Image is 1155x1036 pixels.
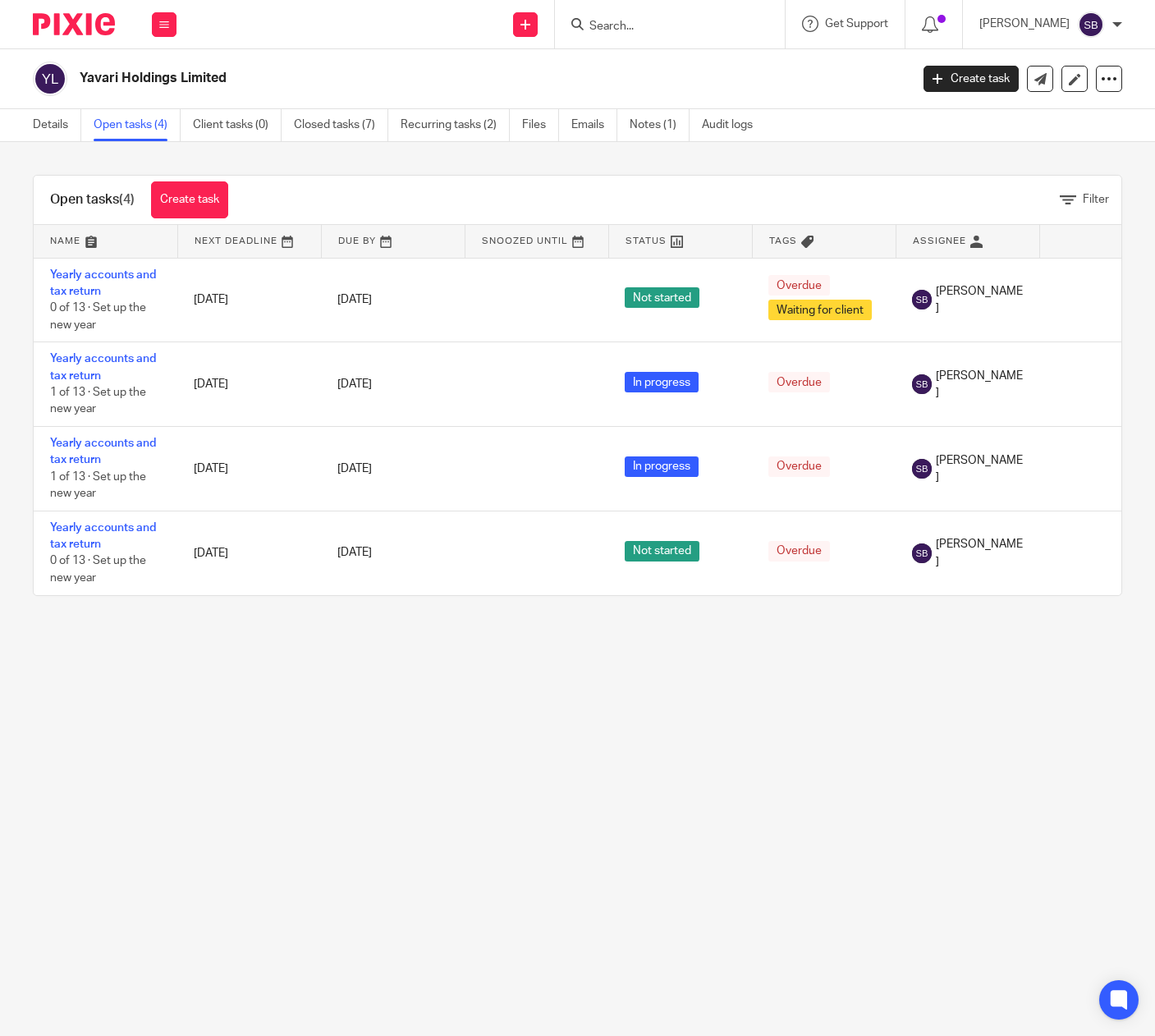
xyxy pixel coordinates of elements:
img: svg%3E [912,374,932,394]
a: Closed tasks (7) [294,109,388,141]
h1: Open tasks [50,191,135,209]
span: Overdue [768,275,830,296]
a: Yearly accounts and tax return [50,438,156,465]
span: 1 of 13 · Set up the new year [50,387,146,415]
a: Yearly accounts and tax return [50,269,156,297]
span: Snoozed Until [482,236,568,245]
span: Waiting for client [768,300,872,320]
span: [DATE] [337,548,372,559]
input: Search [588,20,736,34]
span: [DATE] [337,378,372,390]
img: svg%3E [1078,11,1104,38]
td: [DATE] [177,511,321,594]
span: [PERSON_NAME] [936,536,1023,570]
td: [DATE] [177,427,321,511]
span: [PERSON_NAME] [936,452,1023,486]
a: Client tasks (0) [193,109,282,141]
img: Pixie [33,13,115,35]
span: [PERSON_NAME] [936,368,1023,401]
span: [DATE] [337,294,372,305]
a: Yearly accounts and tax return [50,353,156,381]
p: [PERSON_NAME] [979,16,1070,32]
span: In progress [625,456,699,477]
td: [DATE] [177,342,321,427]
a: Details [33,109,81,141]
span: 0 of 13 · Set up the new year [50,556,146,584]
span: [PERSON_NAME] [936,283,1023,317]
img: svg%3E [33,62,67,96]
a: Notes (1) [630,109,690,141]
a: Create task [924,66,1019,92]
a: Audit logs [702,109,765,141]
h2: Yavari Holdings Limited [80,70,735,87]
span: Overdue [768,541,830,562]
span: 1 of 13 · Set up the new year [50,471,146,500]
a: Files [522,109,559,141]
span: [DATE] [337,463,372,474]
img: svg%3E [912,543,932,563]
a: Emails [571,109,617,141]
span: Overdue [768,456,830,477]
span: 0 of 13 · Set up the new year [50,302,146,331]
img: svg%3E [912,459,932,479]
a: Create task [151,181,228,218]
span: Filter [1083,194,1109,205]
span: (4) [119,193,135,206]
span: Overdue [768,372,830,392]
span: Not started [625,541,699,562]
span: In progress [625,372,699,392]
a: Recurring tasks (2) [401,109,510,141]
img: svg%3E [912,290,932,309]
a: Open tasks (4) [94,109,181,141]
td: [DATE] [177,258,321,342]
span: Not started [625,287,699,308]
a: Yearly accounts and tax return [50,522,156,550]
span: Status [626,236,667,245]
span: Get Support [825,18,888,30]
span: Tags [769,236,797,245]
